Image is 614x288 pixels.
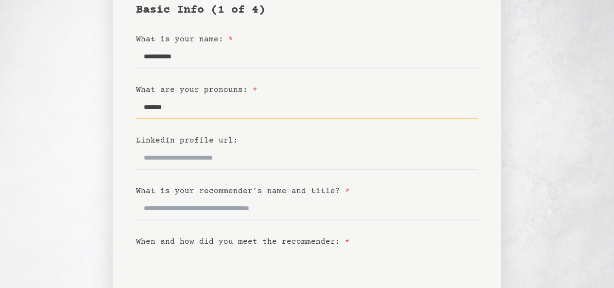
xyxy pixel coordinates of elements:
label: What is your name: [136,35,233,44]
label: What are your pronouns: [136,86,257,94]
label: LinkedIn profile url: [136,136,238,145]
label: When and how did you meet the recommender: [136,237,350,246]
label: What is your recommender’s name and title? [136,187,350,196]
h1: Basic Info (1 of 4) [136,2,478,18]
